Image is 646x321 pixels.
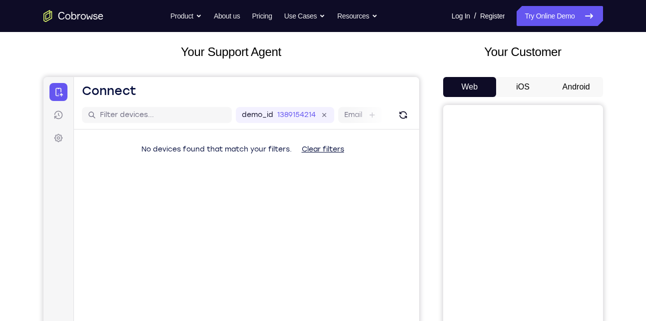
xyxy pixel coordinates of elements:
[43,43,419,61] h2: Your Support Agent
[98,68,248,76] span: No devices found that match your filters.
[496,77,550,97] button: iOS
[250,62,309,82] button: Clear filters
[337,6,378,26] button: Resources
[170,6,202,26] button: Product
[474,10,476,22] span: /
[443,43,603,61] h2: Your Customer
[517,6,603,26] a: Try Online Demo
[252,6,272,26] a: Pricing
[480,6,505,26] a: Register
[443,77,497,97] button: Web
[550,77,603,97] button: Android
[452,6,470,26] a: Log In
[284,6,325,26] button: Use Cases
[173,301,233,321] button: 6-digit code
[214,6,240,26] a: About us
[43,10,103,22] a: Go to the home page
